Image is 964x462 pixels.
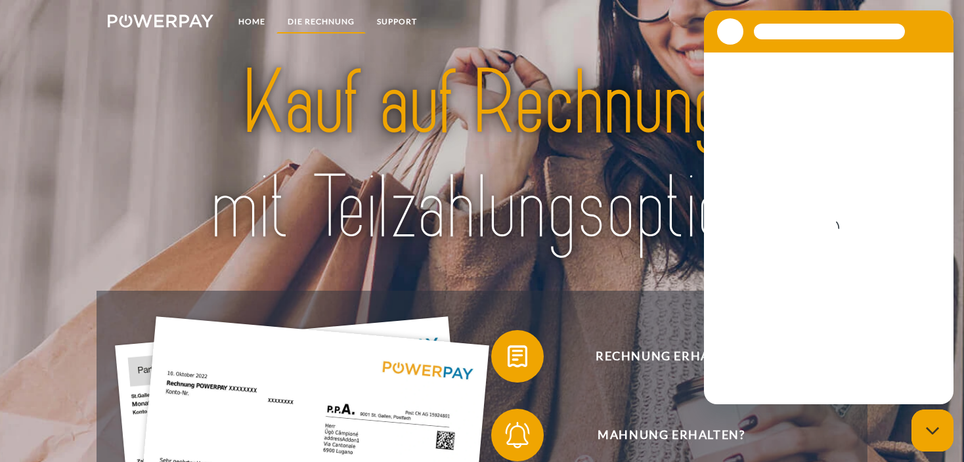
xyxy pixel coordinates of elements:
[510,409,832,461] span: Mahnung erhalten?
[491,330,833,383] button: Rechnung erhalten?
[704,10,953,404] iframe: Messaging-Fenster
[911,409,953,451] iframe: Schaltfläche zum Öffnen des Messaging-Fensters
[491,409,833,461] button: Mahnung erhalten?
[144,46,820,266] img: title-powerpay_de.svg
[366,10,428,33] a: SUPPORT
[501,340,534,373] img: qb_bill.svg
[510,330,832,383] span: Rechnung erhalten?
[108,14,213,28] img: logo-powerpay-white.svg
[276,10,366,33] a: DIE RECHNUNG
[789,10,829,33] a: agb
[227,10,276,33] a: Home
[501,419,534,451] img: qb_bell.svg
